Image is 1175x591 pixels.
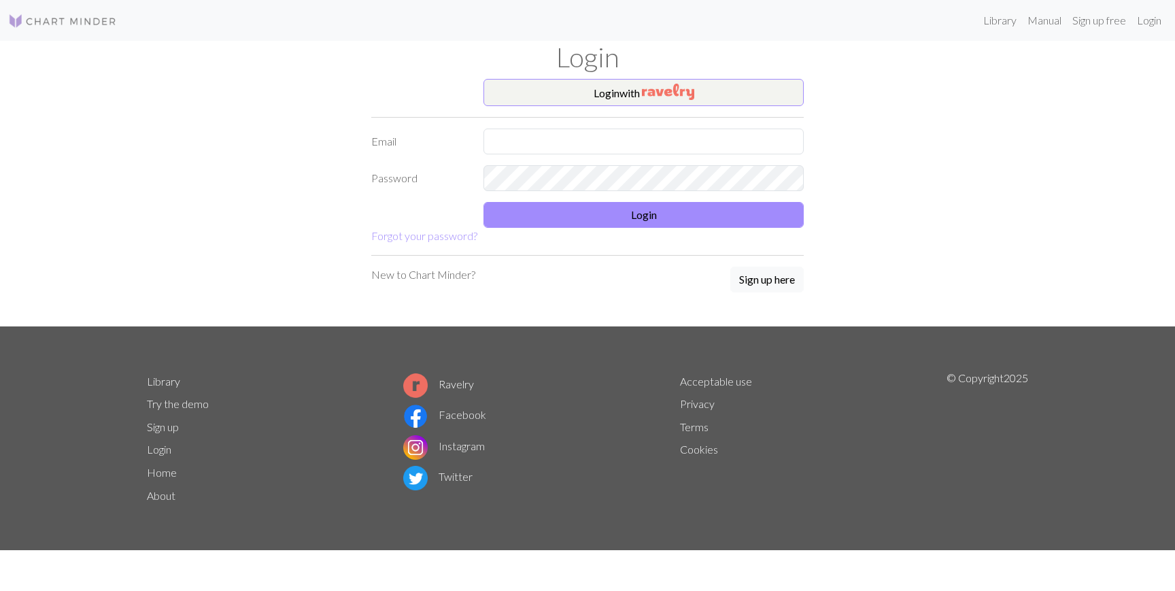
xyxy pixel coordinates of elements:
a: Sign up free [1067,7,1131,34]
a: Ravelry [403,377,474,390]
img: Instagram logo [403,435,428,460]
a: Manual [1022,7,1067,34]
a: About [147,489,175,502]
a: Acceptable use [680,375,752,388]
img: Logo [8,13,117,29]
img: Ravelry [642,84,694,100]
a: Sign up [147,420,179,433]
a: Library [978,7,1022,34]
button: Loginwith [483,79,804,106]
a: Forgot your password? [371,229,477,242]
a: Sign up here [730,267,804,294]
a: Try the demo [147,397,209,410]
button: Login [483,202,804,228]
a: Library [147,375,180,388]
a: Home [147,466,177,479]
label: Password [363,165,475,191]
h1: Login [139,41,1036,73]
label: Email [363,129,475,154]
p: New to Chart Minder? [371,267,475,283]
a: Login [147,443,171,456]
p: © Copyright 2025 [947,370,1028,507]
img: Facebook logo [403,404,428,428]
a: Login [1131,7,1167,34]
a: Instagram [403,439,485,452]
a: Facebook [403,408,486,421]
img: Ravelry logo [403,373,428,398]
a: Twitter [403,470,473,483]
a: Cookies [680,443,718,456]
a: Terms [680,420,709,433]
img: Twitter logo [403,466,428,490]
button: Sign up here [730,267,804,292]
a: Privacy [680,397,715,410]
